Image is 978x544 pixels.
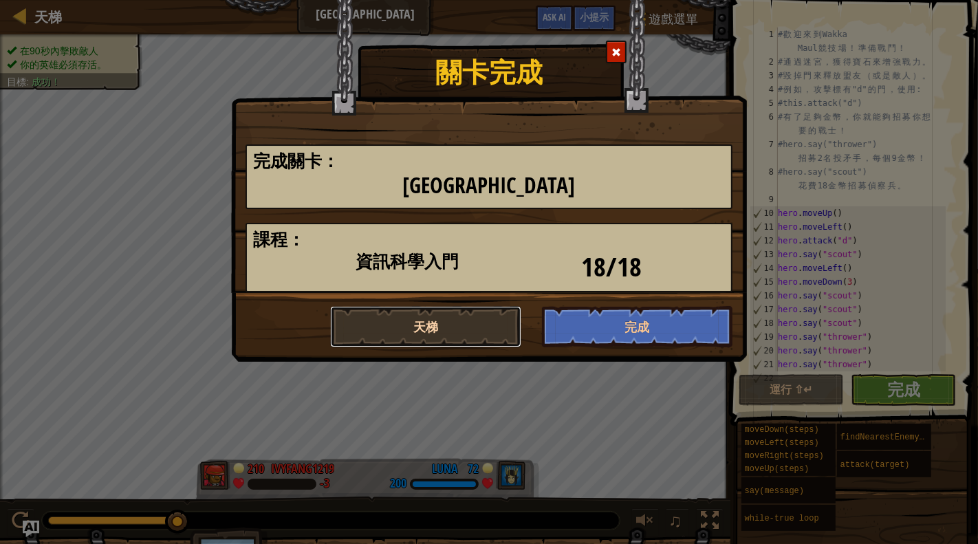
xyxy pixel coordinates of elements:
h3: 資訊科學入門 [253,252,561,271]
button: 完成 [542,306,733,347]
h1: 關卡完成 [232,51,746,87]
button: 天梯 [330,306,521,347]
h2: [GEOGRAPHIC_DATA] [253,174,725,198]
h3: 完成關卡： [253,152,725,171]
h3: 課程： [253,230,725,249]
span: 18/18 [581,248,642,285]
